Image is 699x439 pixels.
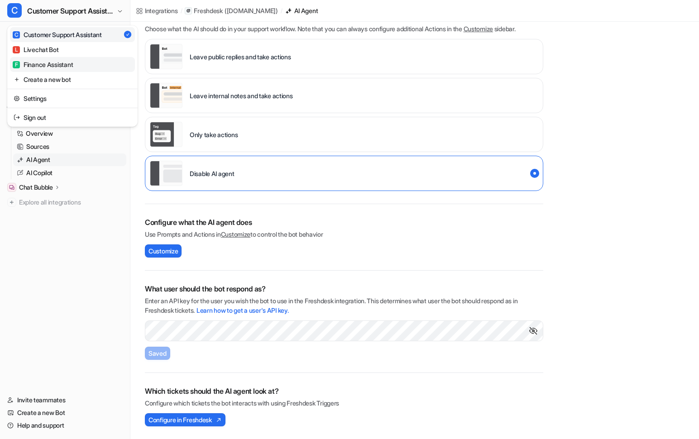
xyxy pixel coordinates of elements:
[13,61,20,68] span: F
[10,72,135,87] a: Create a new bot
[27,5,115,17] span: Customer Support Assistant
[14,75,20,84] img: reset
[13,45,59,54] div: Livechat Bot
[13,46,20,53] span: L
[13,60,73,69] div: Finance Assistant
[13,30,102,39] div: Customer Support Assistant
[13,31,20,38] span: C
[14,113,20,122] img: reset
[10,91,135,106] a: Settings
[7,25,138,127] div: CCustomer Support Assistant
[14,94,20,103] img: reset
[7,3,22,18] span: C
[10,110,135,125] a: Sign out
